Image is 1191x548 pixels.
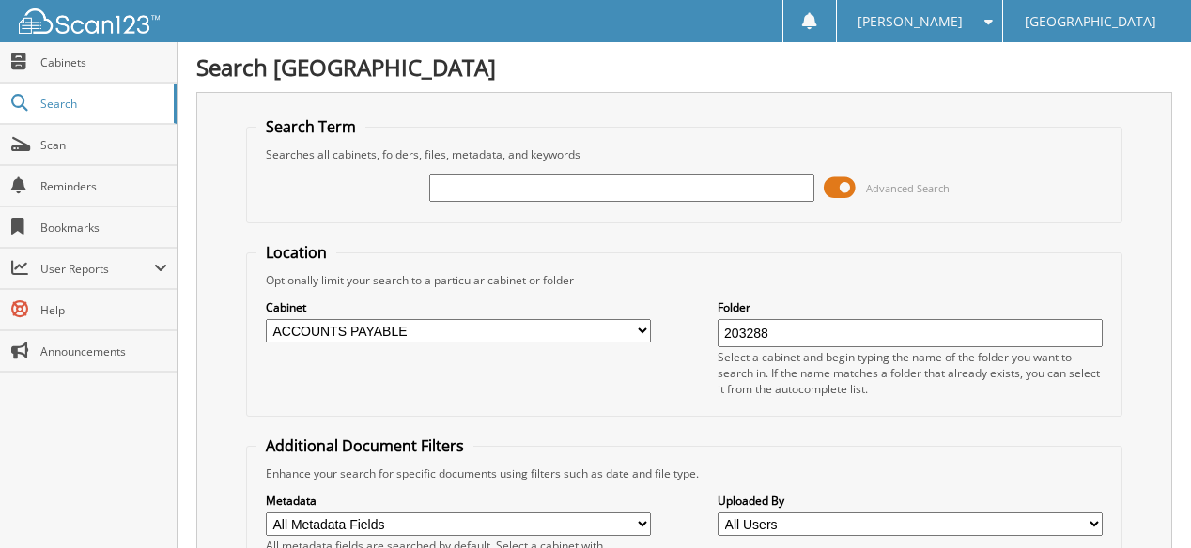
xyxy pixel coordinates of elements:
span: User Reports [40,261,154,277]
div: Select a cabinet and begin typing the name of the folder you want to search in. If the name match... [718,349,1103,397]
span: Announcements [40,343,167,359]
span: Search [40,96,164,112]
h1: Search [GEOGRAPHIC_DATA] [196,52,1172,83]
span: Bookmarks [40,220,167,236]
span: Reminders [40,178,167,194]
span: Advanced Search [866,181,950,195]
legend: Search Term [256,116,365,137]
img: scan123-logo-white.svg [19,8,160,34]
span: [GEOGRAPHIC_DATA] [1025,16,1156,27]
span: [PERSON_NAME] [858,16,963,27]
label: Metadata [266,493,651,509]
span: Scan [40,137,167,153]
label: Uploaded By [718,493,1103,509]
div: Searches all cabinets, folders, files, metadata, and keywords [256,146,1112,162]
div: Optionally limit your search to a particular cabinet or folder [256,272,1112,288]
span: Cabinets [40,54,167,70]
div: Enhance your search for specific documents using filters such as date and file type. [256,465,1112,481]
iframe: Chat Widget [1097,458,1191,548]
label: Folder [718,299,1103,315]
label: Cabinet [266,299,651,315]
legend: Additional Document Filters [256,435,473,456]
span: Help [40,302,167,318]
legend: Location [256,242,336,263]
